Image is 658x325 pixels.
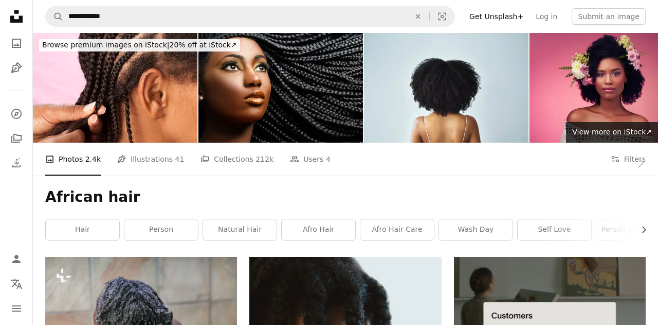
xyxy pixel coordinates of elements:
[622,113,658,212] a: Next
[33,33,197,143] img: Weave african braids.
[33,33,246,58] a: Browse premium images on iStock|20% off at iStock↗
[360,219,434,240] a: afro hair care
[6,58,27,78] a: Illustrations
[463,8,529,25] a: Get Unsplash+
[439,219,513,240] a: wash day
[46,7,63,26] button: Search Unsplash
[572,8,646,25] button: Submit an image
[430,7,454,26] button: Visual search
[117,143,184,176] a: Illustrations 41
[255,153,273,165] span: 212k
[572,128,652,136] span: View more on iStock ↗
[6,249,27,269] a: Log in / Sign up
[45,188,646,207] h1: African hair
[6,298,27,319] button: Menu
[124,219,198,240] a: person
[529,8,563,25] a: Log in
[364,33,528,143] img: My curls, my crown
[611,143,646,176] button: Filters
[175,153,185,165] span: 41
[6,273,27,294] button: Language
[6,104,27,124] a: Explore
[566,122,658,143] a: View more on iStock↗
[46,219,119,240] a: hair
[518,219,591,240] a: self love
[282,219,355,240] a: afro hair
[6,33,27,54] a: Photos
[290,143,331,176] a: Users 4
[407,7,429,26] button: Clear
[634,219,646,240] button: scroll list to the right
[42,41,237,49] span: 20% off at iStock ↗
[200,143,273,176] a: Collections 212k
[45,6,455,27] form: Find visuals sitewide
[203,219,277,240] a: natural hair
[42,41,169,49] span: Browse premium images on iStock |
[198,33,363,143] img: African female beauty with braided hair.
[326,153,331,165] span: 4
